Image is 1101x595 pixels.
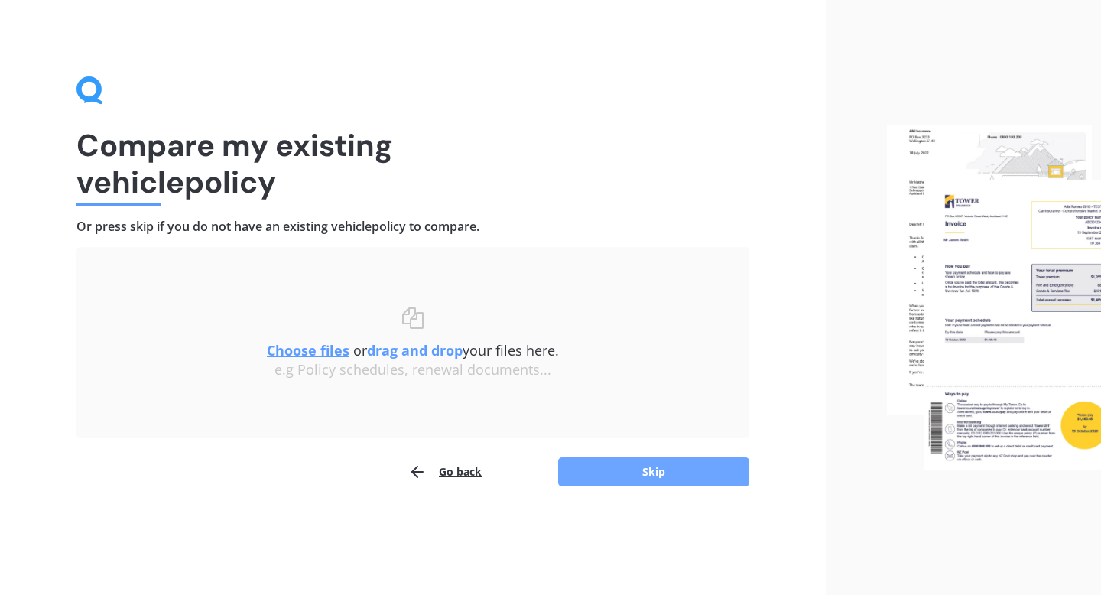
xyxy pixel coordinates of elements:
span: or your files here. [267,341,559,359]
img: files.webp [887,125,1101,470]
h4: Or press skip if you do not have an existing vehicle policy to compare. [76,219,749,235]
div: e.g Policy schedules, renewal documents... [107,362,719,379]
h1: Compare my existing vehicle policy [76,127,749,200]
button: Skip [558,457,749,486]
button: Go back [408,457,482,487]
b: drag and drop [367,341,463,359]
u: Choose files [267,341,349,359]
